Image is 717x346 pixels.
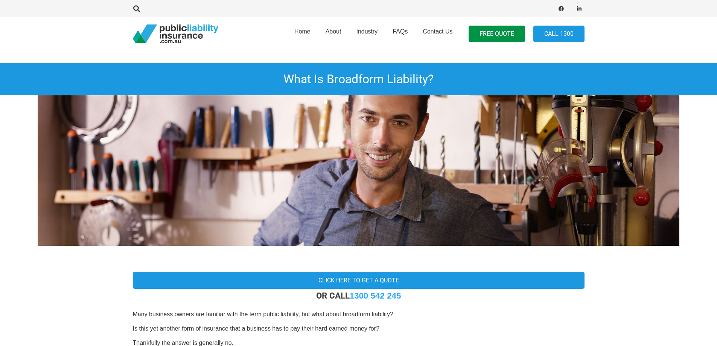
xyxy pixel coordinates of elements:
span: Contact Us [423,28,452,35]
a: Industry [349,15,385,53]
span: Industry [356,28,378,35]
a: Facebook [556,3,566,14]
span: FAQs [393,28,408,35]
a: 1300 542 245 [350,291,401,300]
a: pli_logotransparent [133,24,218,43]
span: About [326,28,341,35]
a: Call 1300 [533,26,585,43]
a: FREE QUOTE [469,26,525,43]
p: Many business owners are familiar with the term public liability, but what about broadform liabil... [133,310,585,319]
a: Contact Us [415,15,460,53]
a: FAQs [385,15,415,53]
a: Search [129,5,145,12]
a: About [318,15,349,53]
p: Is this yet another form of insurance that a business has to pay their hard earned money for? [133,325,585,333]
span: Home [294,28,311,35]
img: Insurance For Tradies [38,95,679,246]
strong: OR CALL [316,291,401,300]
a: Home [287,15,318,53]
a: Click here to get a quote [133,272,585,289]
a: LinkedIn [574,3,585,14]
